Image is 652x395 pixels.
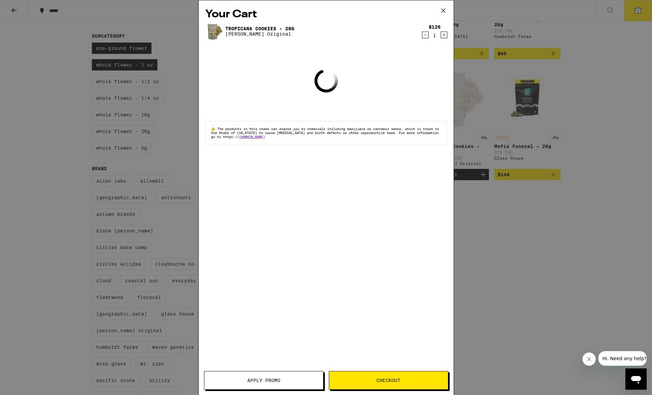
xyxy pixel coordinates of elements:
[211,127,217,131] span: ⚠️
[225,31,294,37] p: [PERSON_NAME] Original
[204,371,324,390] button: Apply Promo
[441,32,447,38] button: Increment
[205,22,224,41] img: Tropicana Cookies - 28g
[582,352,596,366] iframe: Close message
[376,378,400,383] span: Checkout
[205,7,447,22] h2: Your Cart
[247,378,280,383] span: Apply Promo
[625,368,647,390] iframe: Button to launch messaging window
[211,127,439,139] span: The products in this order can expose you to chemicals including marijuana or cannabis smoke, whi...
[429,24,441,30] div: $126
[422,32,429,38] button: Decrement
[239,135,265,139] a: [DOMAIN_NAME]
[329,371,448,390] button: Checkout
[225,26,294,31] a: Tropicana Cookies - 28g
[598,351,647,366] iframe: Message from company
[429,33,441,38] div: 1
